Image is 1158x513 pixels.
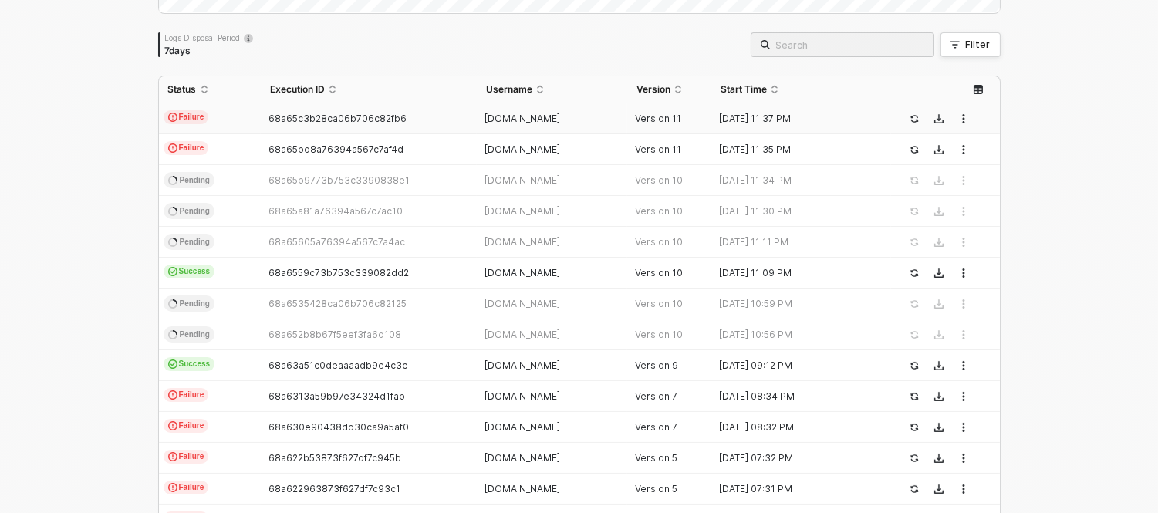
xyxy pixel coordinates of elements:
[268,298,407,309] span: 68a6535428ca06b706c82125
[934,145,944,154] span: icon-download
[635,205,683,217] span: Version 10
[776,36,924,53] input: Search
[711,329,879,341] div: [DATE] 10:56 PM
[974,85,983,94] span: icon-table
[635,113,681,124] span: Version 11
[635,174,683,186] span: Version 10
[477,76,627,103] th: Username
[940,32,1001,57] button: Filter
[268,174,410,186] span: 68a65b9773b753c3390838e1
[711,174,879,187] div: [DATE] 11:34 PM
[164,450,209,464] span: Failure
[164,172,214,189] span: Pending
[168,113,177,122] span: icon-exclamation
[934,361,944,370] span: icon-download
[711,113,879,125] div: [DATE] 11:37 PM
[635,483,677,494] span: Version 5
[635,421,677,433] span: Version 7
[164,203,214,220] span: Pending
[164,419,209,433] span: Failure
[711,483,879,495] div: [DATE] 07:31 PM
[910,145,919,154] span: icon-success-page
[168,421,177,430] span: icon-exclamation
[934,268,944,278] span: icon-download
[484,174,560,186] span: [DOMAIN_NAME]
[164,234,214,251] span: Pending
[484,483,560,494] span: [DOMAIN_NAME]
[164,357,215,371] span: Success
[484,359,560,371] span: [DOMAIN_NAME]
[711,452,879,464] div: [DATE] 07:32 PM
[168,204,178,216] span: icon-spinner
[635,267,683,278] span: Version 10
[484,205,560,217] span: [DOMAIN_NAME]
[721,83,767,96] span: Start Time
[168,143,177,153] span: icon-exclamation
[484,452,560,464] span: [DOMAIN_NAME]
[934,423,944,432] span: icon-download
[910,484,919,494] span: icon-success-page
[164,265,215,278] span: Success
[168,267,177,276] span: icon-cards
[711,236,879,248] div: [DATE] 11:11 PM
[168,83,197,95] span: Status
[635,452,677,464] span: Version 5
[268,359,407,371] span: 68a63a51c0deaaaadb9e4c3c
[168,359,177,369] span: icon-cards
[484,421,560,433] span: [DOMAIN_NAME]
[635,390,677,402] span: Version 7
[164,388,209,402] span: Failure
[910,423,919,432] span: icon-success-page
[484,113,560,124] span: [DOMAIN_NAME]
[910,268,919,278] span: icon-success-page
[711,143,879,156] div: [DATE] 11:35 PM
[910,392,919,401] span: icon-success-page
[168,174,178,185] span: icon-spinner
[934,454,944,463] span: icon-download
[484,329,560,340] span: [DOMAIN_NAME]
[711,421,879,434] div: [DATE] 08:32 PM
[484,236,560,248] span: [DOMAIN_NAME]
[168,390,177,400] span: icon-exclamation
[966,39,991,51] div: Filter
[168,483,177,492] span: icon-exclamation
[164,481,209,494] span: Failure
[934,114,944,123] span: icon-download
[711,390,879,403] div: [DATE] 08:34 PM
[484,390,560,402] span: [DOMAIN_NAME]
[910,454,919,463] span: icon-success-page
[484,267,560,278] span: [DOMAIN_NAME]
[711,267,879,279] div: [DATE] 11:09 PM
[168,328,178,339] span: icon-spinner
[934,392,944,401] span: icon-download
[711,298,879,310] div: [DATE] 10:59 PM
[268,390,405,402] span: 68a6313a59b97e34324d1fab
[164,295,214,312] span: Pending
[268,483,400,494] span: 68a622963873f627df7c93c1
[268,421,409,433] span: 68a630e90438dd30ca9a5af0
[268,329,401,340] span: 68a652b8b67f5eef3fa6d108
[910,361,919,370] span: icon-success-page
[168,297,178,309] span: icon-spinner
[268,267,409,278] span: 68a6559c73b753c339082dd2
[268,205,403,217] span: 68a65a81a76394a567c7ac10
[268,113,407,124] span: 68a65c3b28ca06b706c82fb6
[486,83,532,96] span: Username
[635,143,681,155] span: Version 11
[635,236,683,248] span: Version 10
[268,452,401,464] span: 68a622b53873f627df7c945b
[168,452,177,461] span: icon-exclamation
[635,298,683,309] span: Version 10
[635,359,678,371] span: Version 9
[627,76,711,103] th: Version
[261,76,477,103] th: Execution ID
[636,83,670,96] span: Version
[934,484,944,494] span: icon-download
[168,235,178,247] span: icon-spinner
[268,236,405,248] span: 68a65605a76394a567c7a4ac
[635,329,683,340] span: Version 10
[165,32,253,43] div: Logs Disposal Period
[164,326,214,343] span: Pending
[910,114,919,123] span: icon-success-page
[711,359,879,372] div: [DATE] 09:12 PM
